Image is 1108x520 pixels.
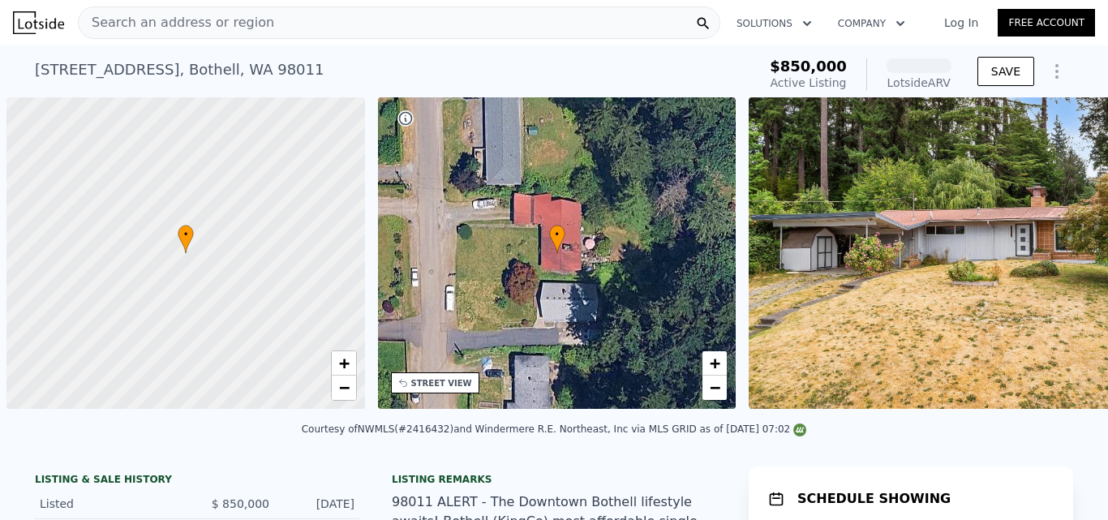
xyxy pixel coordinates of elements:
div: Courtesy of NWMLS (#2416432) and Windermere R.E. Northeast, Inc via MLS GRID as of [DATE] 07:02 [302,423,807,435]
span: $850,000 [770,58,847,75]
a: Zoom in [702,351,727,376]
div: LISTING & SALE HISTORY [35,473,359,489]
div: Lotside ARV [887,75,951,91]
button: Show Options [1041,55,1073,88]
img: Lotside [13,11,64,34]
div: • [178,225,194,253]
span: − [338,377,349,398]
a: Free Account [998,9,1095,37]
button: Company [825,9,918,38]
a: Zoom in [332,351,356,376]
div: Listing remarks [392,473,716,486]
span: Active Listing [771,76,847,89]
h1: SCHEDULE SHOWING [797,489,951,509]
a: Zoom out [702,376,727,400]
a: Zoom out [332,376,356,400]
a: Log In [925,15,998,31]
span: + [338,353,349,373]
div: Listed [40,496,184,512]
div: [STREET_ADDRESS] , Bothell , WA 98011 [35,58,324,81]
div: • [549,225,565,253]
div: [DATE] [282,496,354,512]
button: SAVE [977,57,1034,86]
span: • [178,227,194,242]
img: NWMLS Logo [793,423,806,436]
span: • [549,227,565,242]
span: Search an address or region [79,13,274,32]
span: − [710,377,720,398]
span: $ 850,000 [212,497,269,510]
div: STREET VIEW [411,377,472,389]
span: + [710,353,720,373]
button: Solutions [724,9,825,38]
